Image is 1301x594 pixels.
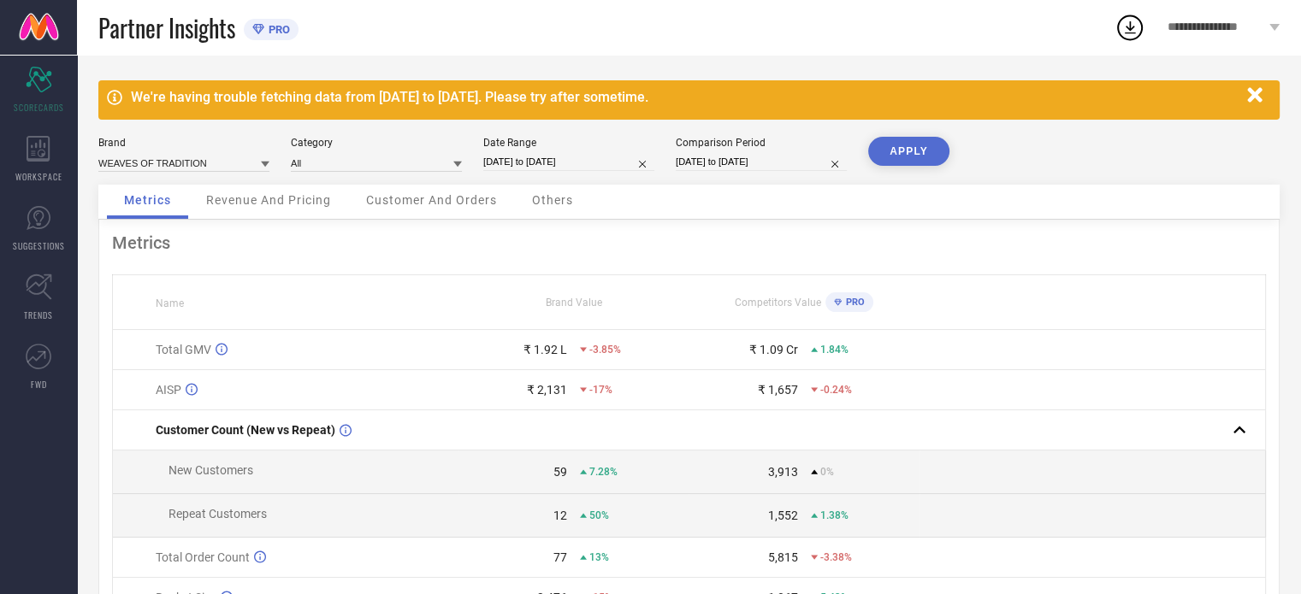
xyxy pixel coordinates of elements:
[589,509,609,521] span: 50%
[206,193,331,207] span: Revenue And Pricing
[98,137,269,149] div: Brand
[758,383,798,397] div: ₹ 1,657
[820,466,834,478] span: 0%
[112,232,1266,253] div: Metrics
[676,137,847,149] div: Comparison Period
[842,297,865,308] span: PRO
[24,309,53,321] span: TRENDS
[124,193,171,207] span: Metrics
[291,137,462,149] div: Category
[156,423,335,437] span: Customer Count (New vs Repeat)
[532,193,573,207] span: Others
[366,193,497,207] span: Customer And Orders
[589,466,618,478] span: 7.28%
[589,344,621,356] span: -3.85%
[156,297,184,309] span: Name
[868,137,949,166] button: APPLY
[768,465,798,479] div: 3,913
[169,463,253,477] span: New Customers
[131,89,1239,105] div: We're having trouble fetching data from [DATE] to [DATE]. Please try after sometime.
[13,239,65,252] span: SUGGESTIONS
[483,153,654,171] input: Select date range
[264,23,290,36] span: PRO
[14,101,64,114] span: SCORECARDS
[169,507,267,520] span: Repeat Customers
[156,550,250,564] span: Total Order Count
[31,378,47,391] span: FWD
[523,343,567,356] div: ₹ 1.92 L
[15,170,62,183] span: WORKSPACE
[768,550,798,564] div: 5,815
[749,343,798,356] div: ₹ 1.09 Cr
[820,509,849,521] span: 1.38%
[553,465,567,479] div: 59
[676,153,847,171] input: Select comparison period
[483,137,654,149] div: Date Range
[1115,12,1145,43] div: Open download list
[589,384,612,396] span: -17%
[820,384,852,396] span: -0.24%
[546,297,602,309] span: Brand Value
[156,383,181,397] span: AISP
[820,551,852,563] span: -3.38%
[735,297,821,309] span: Competitors Value
[156,343,211,356] span: Total GMV
[553,509,567,522] div: 12
[527,383,567,397] div: ₹ 2,131
[589,551,609,563] span: 13%
[768,509,798,522] div: 1,552
[98,10,235,45] span: Partner Insights
[553,550,567,564] div: 77
[820,344,849,356] span: 1.84%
